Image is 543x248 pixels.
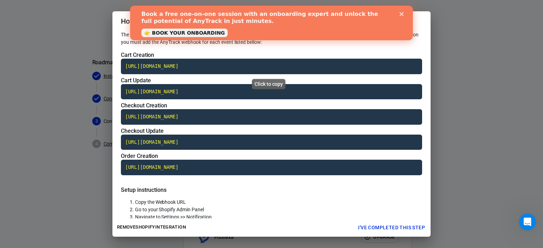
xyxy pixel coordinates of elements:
[252,79,285,89] div: Click to copy
[112,11,431,31] h2: How to setup Shopify
[121,84,422,100] code: Click to copy
[269,6,276,11] div: Close
[121,52,154,58] span: Cart Creation
[121,109,422,125] code: Click to copy
[135,199,186,205] span: Copy the Webhook URL
[519,213,536,230] iframe: Intercom live chat
[135,207,204,212] span: Go to your Shopify Admin Panel
[135,214,212,220] span: Navigate to Settings >> Notification
[121,160,422,175] code: Click to copy
[121,187,422,194] h5: Setup instructions
[121,59,422,74] code: Click to copy
[355,221,428,234] button: I've completed this step
[121,32,419,45] span: The Shopify & AnyTrack integration leverages both Client-Side and Server-Side Tracking. To guaran...
[121,102,167,109] span: Checkout Creation
[121,135,422,150] code: Click to copy
[121,153,158,159] span: Order Creation
[130,6,413,40] iframe: Intercom live chat banner
[115,222,188,233] button: RemoveShopifyintegration
[121,128,164,134] span: Checkout Update
[121,77,151,84] span: Cart Update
